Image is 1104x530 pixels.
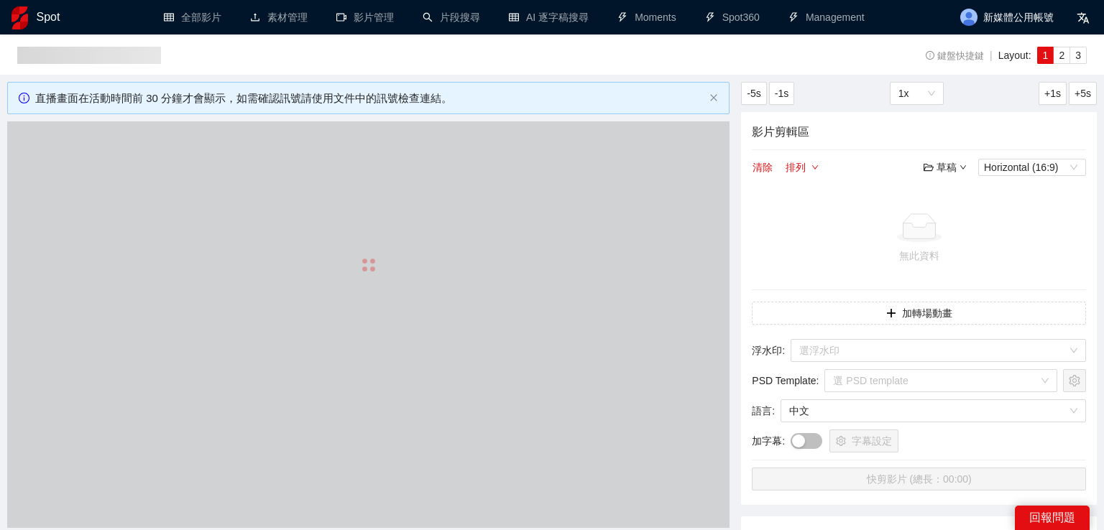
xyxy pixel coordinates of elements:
[926,51,984,61] span: 鍵盤快捷鍵
[752,343,785,358] span: 浮水印 :
[960,164,967,171] span: down
[752,373,819,389] span: PSD Template :
[788,11,865,23] a: thunderboltManagement
[709,93,718,102] span: close
[752,433,785,449] span: 加字幕 :
[752,403,775,419] span: 語言 :
[829,429,898,452] button: setting字幕設定
[11,6,28,29] img: logo
[709,93,718,103] button: close
[924,159,967,175] div: 草稿
[998,50,1031,61] span: Layout:
[758,248,1080,264] div: 無此資料
[1063,369,1086,392] button: setting
[250,11,308,23] a: upload素材管理
[924,162,934,172] span: folder-open
[747,85,760,101] span: -5s
[752,159,773,176] button: 清除
[990,50,993,61] span: |
[1075,50,1081,61] span: 3
[617,11,676,23] a: thunderboltMoments
[509,11,589,23] a: tableAI 逐字稿搜尋
[1039,82,1067,105] button: +1s
[1044,85,1061,101] span: +1s
[1015,506,1090,530] div: 回報問題
[1075,85,1091,101] span: +5s
[1043,50,1049,61] span: 1
[752,302,1086,325] button: plus加轉場動畫
[19,93,29,103] span: info-circle
[741,82,766,105] button: -5s
[35,90,704,107] div: 直播畫面在活動時間前 30 分鐘才會顯示，如需確認訊號請使用文件中的訊號檢查連結。
[960,9,977,26] img: avatar
[336,11,394,23] a: video-camera影片管理
[898,83,935,104] span: 1x
[752,123,1086,141] h4: 影片剪輯區
[789,400,1077,422] span: 中文
[811,164,819,172] span: down
[1059,50,1064,61] span: 2
[752,468,1086,491] button: 快剪影片 (總長：00:00)
[769,82,794,105] button: -1s
[775,85,788,101] span: -1s
[886,308,896,320] span: plus
[984,159,1080,175] span: Horizontal (16:9)
[1069,82,1097,105] button: +5s
[705,11,760,23] a: thunderboltSpot360
[423,11,480,23] a: search片段搜尋
[926,51,935,60] span: info-circle
[785,159,819,176] button: 排列down
[164,11,221,23] a: table全部影片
